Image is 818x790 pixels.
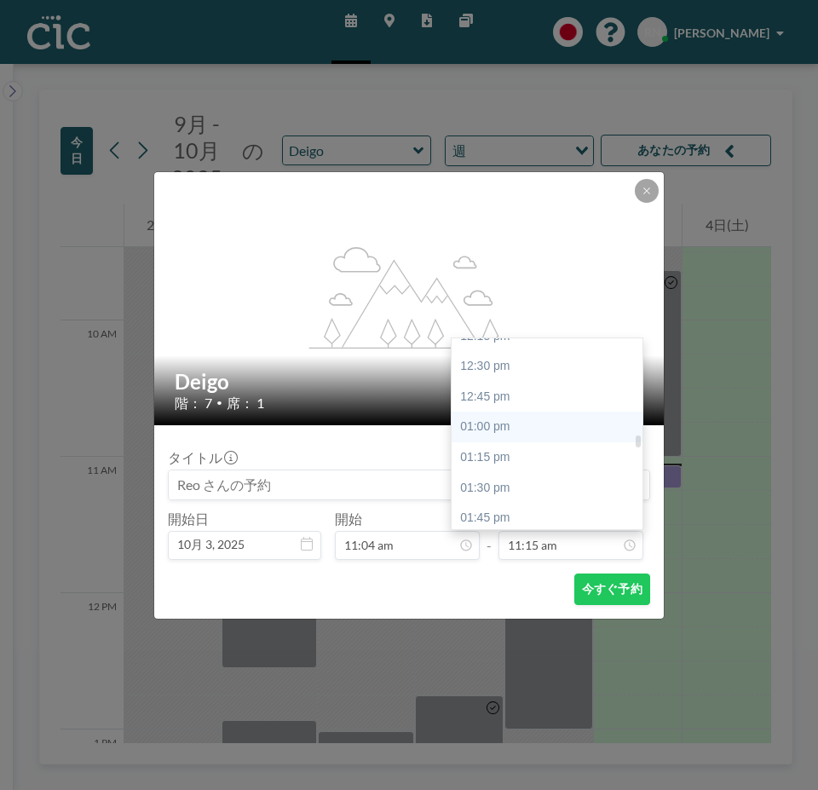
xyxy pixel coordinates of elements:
[487,516,492,554] span: -
[574,574,650,605] button: 今すぐ予約
[309,245,510,348] g: flex-grow: 1.2;
[335,510,362,528] label: 開始
[452,412,651,442] div: 01:00 pm
[452,503,651,533] div: 01:45 pm
[168,449,236,466] label: タイトル
[168,510,209,528] label: 開始日
[452,442,651,473] div: 01:15 pm
[227,395,264,412] span: 席： 1
[216,396,222,409] span: •
[169,470,649,499] input: Reo さんの予約
[175,395,212,412] span: 階： 7
[175,369,645,395] h2: Deigo
[452,351,651,382] div: 12:30 pm
[452,473,651,504] div: 01:30 pm
[452,382,651,412] div: 12:45 pm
